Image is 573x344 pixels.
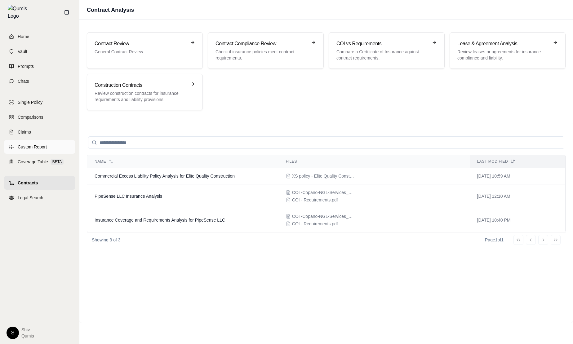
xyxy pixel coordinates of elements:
a: Vault [4,45,75,58]
a: Contracts [4,176,75,190]
span: COI - Requirements.pdf [292,197,338,203]
span: Claims [18,129,31,135]
button: Collapse sidebar [62,7,72,17]
h1: Contract Analysis [87,6,134,14]
a: Chats [4,74,75,88]
a: Single Policy [4,95,75,109]
p: Showing 3 of 3 [92,237,121,243]
td: [DATE] 10:40 PM [470,208,565,232]
h3: Construction Contracts [95,82,186,89]
span: Insurance Coverage and Requirements Analysis for PipeSense LLC [95,218,225,223]
p: Check if insurance policies meet contract requirements. [215,49,307,61]
span: Vault [18,48,27,55]
span: COI -Copano-NGL-Services_Pipesense-LLC_23-24-Regular_11-14-2023_1882247473.pdf [292,189,354,196]
span: Shiv [21,327,34,333]
th: Files [278,155,470,168]
span: Chats [18,78,29,84]
h3: Contract Review [95,40,186,47]
span: COI -Copano-NGL-Services_Pipesense-LLC_23-24-Regular_11-14-2023_1882247473.pdf [292,213,354,219]
a: Custom Report [4,140,75,154]
span: Single Policy [18,99,42,105]
td: [DATE] 12:10 AM [470,184,565,208]
img: Qumis Logo [8,5,31,20]
span: COI - Requirements.pdf [292,221,338,227]
span: PipeSense LLC Insurance Analysis [95,194,162,199]
a: Coverage TableBETA [4,155,75,169]
span: Custom Report [18,144,47,150]
span: Prompts [18,63,34,69]
a: Prompts [4,60,75,73]
td: [DATE] 10:59 AM [470,168,565,184]
span: Legal Search [18,195,43,201]
span: Coverage Table [18,159,48,165]
p: General Contract Review. [95,49,186,55]
span: Contracts [18,180,38,186]
p: Review leases or agreements for insurance compliance and liability. [457,49,549,61]
h3: Lease & Agreement Analysis [457,40,549,47]
a: Claims [4,125,75,139]
a: Legal Search [4,191,75,205]
span: Qumis [21,333,34,339]
div: S [7,327,19,339]
div: Name [95,159,271,164]
h3: Contract Compliance Review [215,40,307,47]
div: Page 1 of 1 [485,237,504,243]
h3: COI vs Requirements [336,40,428,47]
div: Last modified [477,159,558,164]
a: Comparisons [4,110,75,124]
p: Compare a Certificate of Insurance against contract requirements. [336,49,428,61]
span: Home [18,33,29,40]
a: Home [4,30,75,43]
span: BETA [51,159,64,165]
span: XS policy - Elite Quality Construction (1) (1) (1).pdf [292,173,354,179]
span: Commercial Excess Liability Policy Analysis for Elite Quality Construction [95,174,235,179]
span: Comparisons [18,114,43,120]
p: Review construction contracts for insurance requirements and liability provisions. [95,90,186,103]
